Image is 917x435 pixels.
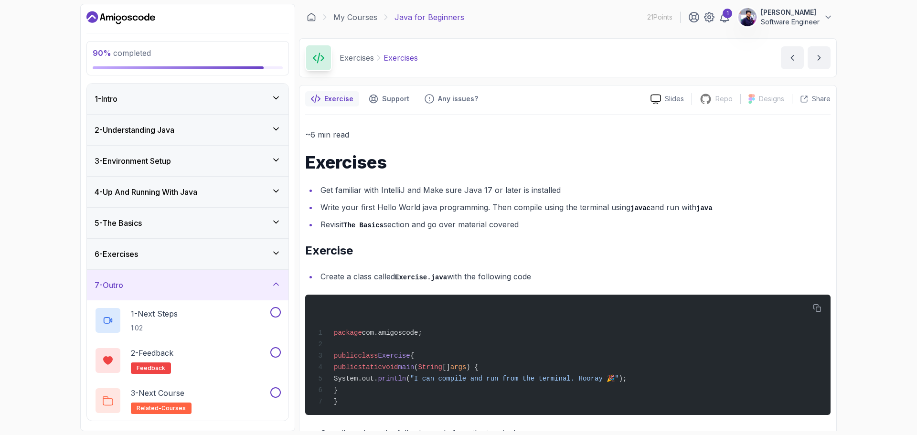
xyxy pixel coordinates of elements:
[395,274,447,281] code: Exercise.java
[334,329,362,337] span: package
[334,363,358,371] span: public
[384,52,418,64] p: Exercises
[87,115,288,145] button: 2-Understanding Java
[318,218,831,232] li: Revisit section and go over material covered
[95,155,171,167] h3: 3 - Environment Setup
[340,52,374,64] p: Exercises
[318,270,831,284] li: Create a class called with the following code
[333,11,377,23] a: My Courses
[131,387,184,399] p: 3 - Next Course
[647,12,672,22] p: 21 Points
[808,46,831,69] button: next content
[395,11,464,23] p: Java for Beginners
[87,208,288,238] button: 5-The Basics
[358,363,382,371] span: static
[324,94,353,104] p: Exercise
[86,10,155,25] a: Dashboard
[466,363,478,371] span: ) {
[95,347,281,374] button: 2-Feedbackfeedback
[715,94,733,104] p: Repo
[382,94,409,104] p: Support
[95,217,142,229] h3: 5 - The Basics
[93,48,111,58] span: 90 %
[305,128,831,141] p: ~6 min read
[761,17,820,27] p: Software Engineer
[378,352,410,360] span: Exercise
[761,8,820,17] p: [PERSON_NAME]
[95,248,138,260] h3: 6 - Exercises
[87,270,288,300] button: 7-Outro
[410,352,414,360] span: {
[93,48,151,58] span: completed
[418,363,442,371] span: String
[318,183,831,197] li: Get familiar with IntelliJ and Make sure Java 17 or later is installed
[781,46,804,69] button: previous content
[410,375,619,382] span: "I can compile and run from the terminal. Hooray 🎉"
[137,364,165,372] span: feedback
[358,352,378,360] span: class
[759,94,784,104] p: Designs
[696,204,713,212] code: java
[95,307,281,334] button: 1-Next Steps1:02
[812,94,831,104] p: Share
[378,375,406,382] span: println
[307,12,316,22] a: Dashboard
[95,124,174,136] h3: 2 - Understanding Java
[131,323,178,333] p: 1:02
[87,239,288,269] button: 6-Exercises
[334,386,338,394] span: }
[406,375,410,382] span: (
[305,91,359,106] button: notes button
[363,91,415,106] button: Support button
[630,204,650,212] code: javac
[719,11,730,23] a: 1
[450,363,467,371] span: args
[398,363,414,371] span: main
[305,153,831,172] h1: Exercises
[414,363,418,371] span: (
[362,329,422,337] span: com.amigoscode;
[131,308,178,319] p: 1 - Next Steps
[334,398,338,405] span: }
[619,375,627,382] span: );
[643,94,692,104] a: Slides
[723,9,732,18] div: 1
[738,8,757,26] img: user profile image
[87,146,288,176] button: 3-Environment Setup
[419,91,484,106] button: Feedback button
[137,404,186,412] span: related-courses
[334,375,378,382] span: System.out.
[665,94,684,104] p: Slides
[95,279,123,291] h3: 7 - Outro
[438,94,478,104] p: Any issues?
[87,84,288,114] button: 1-Intro
[382,363,398,371] span: void
[95,387,281,414] button: 3-Next Courserelated-courses
[95,93,117,105] h3: 1 - Intro
[131,347,173,359] p: 2 - Feedback
[305,243,831,258] h2: Exercise
[343,222,384,229] code: The Basics
[334,352,358,360] span: public
[792,94,831,104] button: Share
[87,177,288,207] button: 4-Up And Running With Java
[318,201,831,214] li: Write your first Hello World java programming. Then compile using the terminal using and run with
[95,186,197,198] h3: 4 - Up And Running With Java
[442,363,450,371] span: []
[738,8,833,27] button: user profile image[PERSON_NAME]Software Engineer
